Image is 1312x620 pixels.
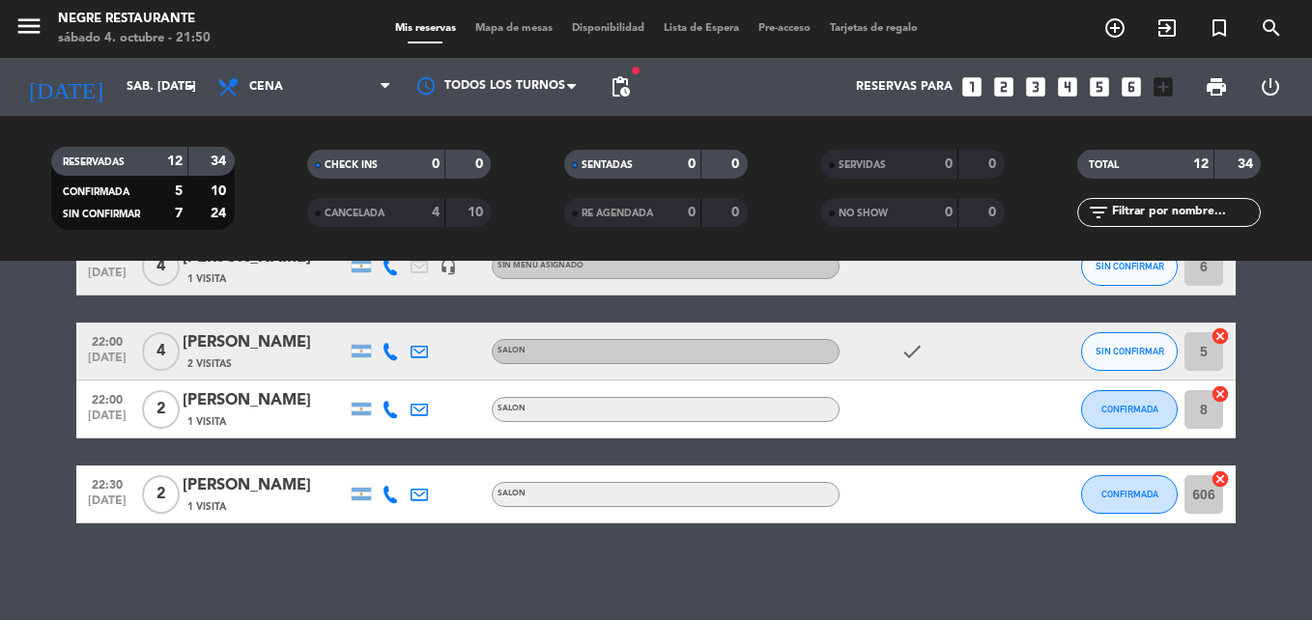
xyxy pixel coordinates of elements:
[1101,489,1158,499] span: CONFIRMADA
[988,206,1000,219] strong: 0
[187,271,226,287] span: 1 Visita
[83,267,131,289] span: [DATE]
[14,12,43,41] i: menu
[14,12,43,47] button: menu
[63,187,129,197] span: CONFIRMADA
[1087,201,1110,224] i: filter_list
[688,157,696,171] strong: 0
[187,499,226,515] span: 1 Visita
[475,157,487,171] strong: 0
[731,206,743,219] strong: 0
[820,23,927,34] span: Tarjetas de regalo
[609,75,632,99] span: pending_actions
[1119,74,1144,99] i: looks_6
[142,475,180,514] span: 2
[988,157,1000,171] strong: 0
[167,155,183,168] strong: 12
[1208,16,1231,40] i: turned_in_not
[582,209,653,218] span: RE AGENDADA
[175,207,183,220] strong: 7
[1087,74,1112,99] i: looks_5
[1260,16,1283,40] i: search
[385,23,466,34] span: Mis reservas
[1101,404,1158,414] span: CONFIRMADA
[180,75,203,99] i: arrow_drop_down
[1211,384,1230,404] i: cancel
[1243,58,1298,116] div: LOG OUT
[749,23,820,34] span: Pre-acceso
[1096,346,1164,356] span: SIN CONFIRMAR
[959,74,984,99] i: looks_one
[1259,75,1282,99] i: power_settings_new
[991,74,1016,99] i: looks_two
[432,157,440,171] strong: 0
[440,258,457,275] i: headset_mic
[945,157,953,171] strong: 0
[1096,261,1164,271] span: SIN CONFIRMAR
[83,409,131,432] span: [DATE]
[1103,16,1127,40] i: add_circle_outline
[83,329,131,352] span: 22:00
[142,390,180,429] span: 2
[839,160,886,170] span: SERVIDAS
[1151,74,1176,99] i: add_box
[58,10,211,29] div: Negre Restaurante
[1089,160,1119,170] span: TOTAL
[432,206,440,219] strong: 4
[211,207,230,220] strong: 24
[731,157,743,171] strong: 0
[1081,390,1178,429] button: CONFIRMADA
[562,23,654,34] span: Disponibilidad
[142,247,180,286] span: 4
[839,209,888,218] span: NO SHOW
[58,29,211,48] div: sábado 4. octubre - 21:50
[1023,74,1048,99] i: looks_3
[83,387,131,409] span: 22:00
[654,23,749,34] span: Lista de Espera
[1081,332,1178,371] button: SIN CONFIRMAR
[211,184,230,198] strong: 10
[1211,326,1230,346] i: cancel
[1081,247,1178,286] button: SIN CONFIRMAR
[582,160,633,170] span: SENTADAS
[945,206,953,219] strong: 0
[63,157,125,167] span: RESERVADAS
[1211,469,1230,489] i: cancel
[1238,157,1257,171] strong: 34
[900,340,924,363] i: check
[83,472,131,494] span: 22:30
[175,184,183,198] strong: 5
[183,330,347,355] div: [PERSON_NAME]
[856,80,953,94] span: Reservas para
[83,494,131,517] span: [DATE]
[187,356,232,372] span: 2 Visitas
[63,210,140,219] span: SIN CONFIRMAR
[1155,16,1179,40] i: exit_to_app
[83,352,131,374] span: [DATE]
[1193,157,1209,171] strong: 12
[498,490,526,497] span: SALON
[249,80,283,94] span: Cena
[325,209,385,218] span: CANCELADA
[468,206,487,219] strong: 10
[498,347,526,354] span: SALON
[1110,202,1260,223] input: Filtrar por nombre...
[1081,475,1178,514] button: CONFIRMADA
[1205,75,1228,99] span: print
[142,332,180,371] span: 4
[183,473,347,498] div: [PERSON_NAME]
[498,405,526,412] span: SALON
[630,65,642,76] span: fiber_manual_record
[466,23,562,34] span: Mapa de mesas
[14,66,117,108] i: [DATE]
[688,206,696,219] strong: 0
[498,262,584,269] span: Sin menú asignado
[325,160,378,170] span: CHECK INS
[211,155,230,168] strong: 34
[187,414,226,430] span: 1 Visita
[183,388,347,413] div: [PERSON_NAME]
[1055,74,1080,99] i: looks_4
